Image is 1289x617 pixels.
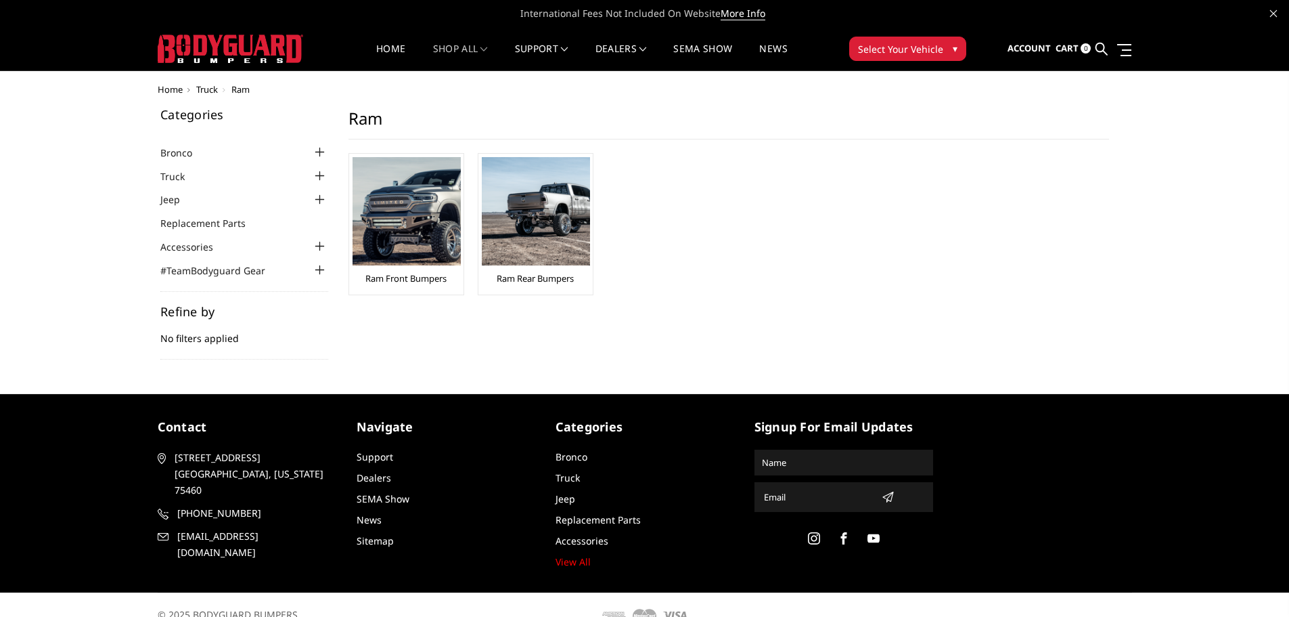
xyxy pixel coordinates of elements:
a: SEMA Show [673,44,732,70]
span: ▾ [953,41,957,56]
a: #TeamBodyguard Gear [160,263,282,278]
h5: Categories [556,418,734,436]
a: Bronco [160,146,209,160]
a: Jeep [556,492,575,505]
a: [EMAIL_ADDRESS][DOMAIN_NAME] [158,528,336,561]
h5: signup for email updates [754,418,933,436]
span: Cart [1056,42,1079,54]
a: Support [515,44,568,70]
a: SEMA Show [357,492,409,505]
a: Replacement Parts [160,216,263,230]
a: Accessories [556,534,608,547]
a: Truck [556,471,580,484]
a: Truck [196,83,218,95]
img: BODYGUARD BUMPERS [158,35,303,63]
div: No filters applied [160,305,328,360]
span: [STREET_ADDRESS] [GEOGRAPHIC_DATA], [US_STATE] 75460 [175,450,332,498]
span: Ram [231,83,250,95]
a: Home [158,83,183,95]
h5: contact [158,418,336,436]
h1: Ram [348,108,1109,140]
h5: Refine by [160,305,328,318]
span: 0 [1081,43,1091,54]
span: Account [1008,42,1051,54]
a: Truck [160,169,202,184]
button: Select Your Vehicle [849,37,966,61]
a: [PHONE_NUMBER] [158,505,336,522]
a: Dealers [357,471,391,484]
span: [EMAIL_ADDRESS][DOMAIN_NAME] [177,528,334,561]
a: Jeep [160,192,197,207]
a: Accessories [160,240,230,254]
a: Dealers [595,44,647,70]
h5: Categories [160,108,328,121]
a: Support [357,450,393,463]
h5: Navigate [357,418,535,436]
a: Ram Front Bumpers [365,272,447,284]
a: Ram Rear Bumpers [497,272,574,284]
a: News [759,44,787,70]
a: More Info [721,7,765,20]
span: Select Your Vehicle [858,42,943,56]
span: [PHONE_NUMBER] [177,505,334,522]
input: Name [756,452,931,473]
a: Sitemap [357,534,394,547]
a: Home [376,44,405,70]
a: Replacement Parts [556,513,641,526]
a: Account [1008,30,1051,67]
a: News [357,513,382,526]
input: Email [759,486,876,508]
a: View All [556,555,591,568]
a: Bronco [556,450,587,463]
a: Cart 0 [1056,30,1091,67]
a: shop all [433,44,488,70]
